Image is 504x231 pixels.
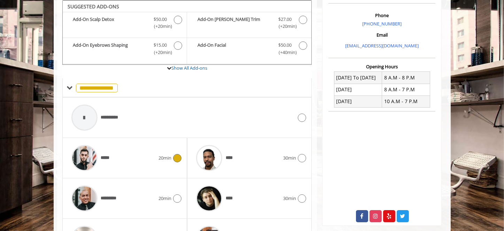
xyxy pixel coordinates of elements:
td: [DATE] [334,95,382,107]
label: Add-On Facial [191,41,308,58]
span: 20min [158,195,171,202]
td: 8 A.M - 8 P.M [382,72,430,84]
span: 30min [283,154,296,162]
a: [EMAIL_ADDRESS][DOMAIN_NAME] [345,43,419,49]
h3: Opening Hours [328,64,435,69]
span: $50.00 [278,41,292,49]
b: SUGGESTED ADD-ONS [68,3,119,10]
h3: Email [330,32,434,37]
a: Show All Add-ons [171,65,207,71]
b: Add-On [PERSON_NAME] Trim [197,16,271,30]
h3: Phone [330,13,434,18]
td: [DATE] To [DATE] [334,72,382,84]
td: 10 A.M - 7 P.M [382,95,430,107]
td: [DATE] [334,84,382,95]
b: Add-On Scalp Detox [73,16,147,30]
span: (+20min ) [274,23,295,30]
span: (+20min ) [150,23,170,30]
td: 8 A.M - 7 P.M [382,84,430,95]
span: $15.00 [154,41,167,49]
label: Add-On Beard Trim [191,16,308,32]
span: 20min [158,154,171,162]
span: $27.00 [278,16,292,23]
span: 30min [283,195,296,202]
label: Add-On Eyebrows Shaping [66,41,183,58]
label: Add-On Scalp Detox [66,16,183,32]
b: Add-On Facial [197,41,271,56]
b: Add-On Eyebrows Shaping [73,41,147,56]
a: [PHONE_NUMBER] [362,21,402,27]
span: (+20min ) [150,49,170,56]
span: $50.00 [154,16,167,23]
span: (+40min ) [274,49,295,56]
